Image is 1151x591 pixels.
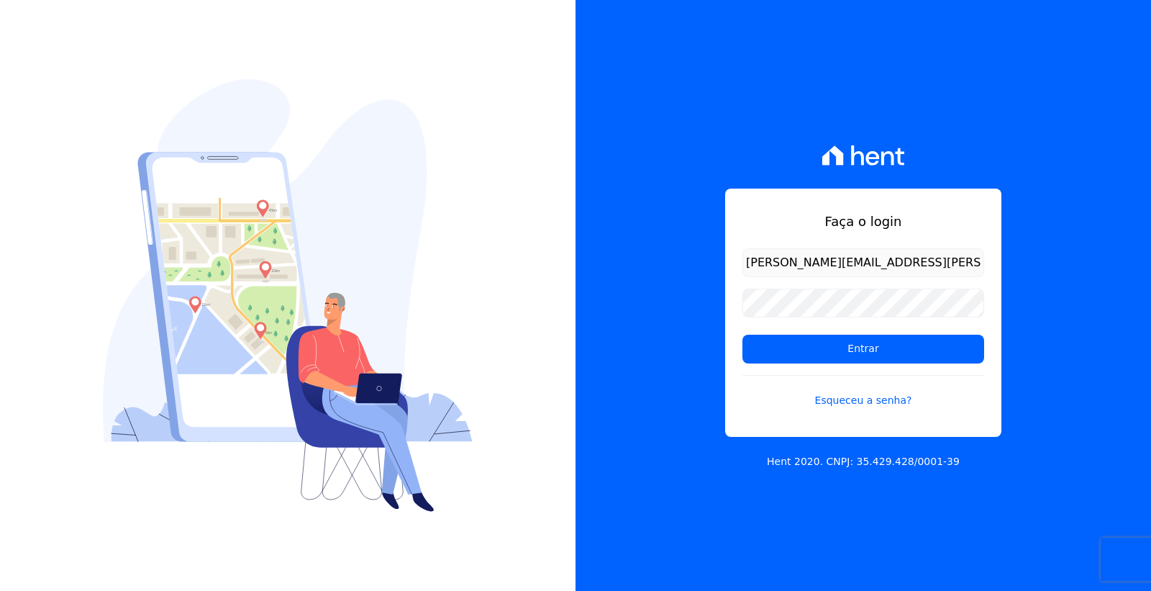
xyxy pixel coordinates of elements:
img: Login [103,79,473,512]
a: Esqueceu a senha? [742,375,984,408]
input: Entrar [742,335,984,364]
p: Hent 2020. CNPJ: 35.429.428/0001-39 [767,454,960,469]
h1: Faça o login [742,212,984,231]
input: Email [742,248,984,277]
